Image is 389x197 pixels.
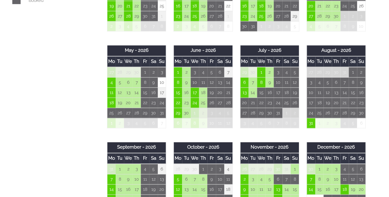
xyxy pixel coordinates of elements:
[224,108,232,118] td: 5
[182,56,190,67] th: Tu
[124,67,132,77] td: 29
[107,142,166,153] th: September - 2026
[116,108,124,118] td: 26
[191,11,199,21] td: 25
[291,67,299,77] td: 5
[182,11,190,21] td: 24
[324,77,332,88] td: 5
[124,98,132,108] td: 20
[324,88,332,98] td: 12
[257,108,265,118] td: 29
[216,98,224,108] td: 27
[149,108,157,118] td: 30
[182,1,190,11] td: 17
[149,67,157,77] td: 2
[149,118,157,128] td: 6
[107,88,116,98] td: 11
[282,1,291,11] td: 21
[265,77,274,88] td: 9
[282,88,291,98] td: 18
[274,1,282,11] td: 20
[191,108,199,118] td: 1
[174,56,182,67] th: Mo
[349,21,357,31] td: 9
[349,88,357,98] td: 15
[133,108,141,118] td: 28
[124,88,132,98] td: 13
[307,88,315,98] td: 10
[265,118,274,128] td: 6
[257,1,265,11] td: 18
[240,1,248,11] td: 16
[274,118,282,128] td: 7
[224,88,232,98] td: 21
[182,108,190,118] td: 30
[240,67,248,77] td: 29
[174,118,182,128] td: 6
[207,88,216,98] td: 19
[216,67,224,77] td: 6
[216,56,224,67] th: Sa
[248,88,257,98] td: 14
[291,98,299,108] td: 26
[182,98,190,108] td: 23
[324,108,332,118] td: 26
[274,21,282,31] td: 3
[257,118,265,128] td: 5
[116,67,124,77] td: 28
[199,108,207,118] td: 2
[149,56,157,67] th: Sa
[282,108,291,118] td: 1
[315,77,324,88] td: 4
[332,77,340,88] td: 6
[107,118,116,128] td: 1
[107,45,166,56] th: May - 2026
[174,88,182,98] td: 15
[265,1,274,11] td: 19
[357,11,365,21] td: 3
[116,98,124,108] td: 19
[357,21,365,31] td: 10
[224,11,232,21] td: 1
[141,11,149,21] td: 30
[133,118,141,128] td: 4
[124,1,132,11] td: 21
[291,1,299,11] td: 22
[216,77,224,88] td: 13
[174,142,232,153] th: October - 2026
[332,67,340,77] td: 30
[357,98,365,108] td: 23
[315,67,324,77] td: 28
[349,108,357,118] td: 29
[207,98,216,108] td: 26
[224,77,232,88] td: 14
[141,108,149,118] td: 29
[124,11,132,21] td: 28
[124,56,132,67] th: We
[307,118,315,128] td: 31
[191,118,199,128] td: 8
[116,11,124,21] td: 27
[199,77,207,88] td: 11
[158,1,166,11] td: 25
[248,11,257,21] td: 24
[107,153,116,164] th: Mo
[240,98,248,108] td: 20
[265,88,274,98] td: 16
[248,21,257,31] td: 31
[274,108,282,118] td: 31
[124,118,132,128] td: 3
[124,77,132,88] td: 6
[141,88,149,98] td: 15
[207,108,216,118] td: 3
[349,77,357,88] td: 8
[332,56,340,67] th: Th
[174,21,182,31] td: 2
[248,98,257,108] td: 21
[182,88,190,98] td: 16
[191,88,199,98] td: 17
[274,88,282,98] td: 17
[174,11,182,21] td: 23
[332,118,340,128] td: 3
[174,45,232,56] th: June - 2026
